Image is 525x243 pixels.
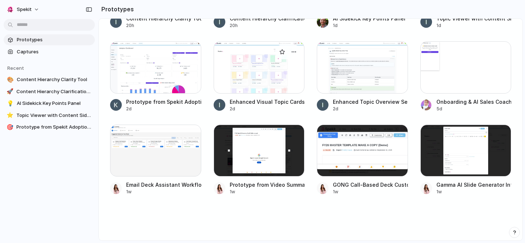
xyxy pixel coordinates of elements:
[333,106,408,112] div: 2d
[4,110,95,121] a: ⭐Topic Viewer with Content Sidepanel
[436,15,512,22] div: Topic Viewer with Content Sidepanel
[110,125,201,195] a: Email Deck Assistant WorkflowEmail Deck Assistant Workflow1w
[126,181,201,189] div: Email Deck Assistant Workflow
[333,189,408,195] div: 1w
[16,124,92,131] span: Prototype from Spekit Adoption Dashboard
[436,22,512,29] div: 1d
[436,98,512,106] div: Onboarding & AI Sales Coaching Tool
[7,76,14,83] div: 🎨
[17,6,32,13] span: Spekit
[420,41,512,112] a: Onboarding & AI Sales Coaching ToolOnboarding & AI Sales Coaching Tool5d
[333,98,408,106] div: Enhanced Topic Overview Section
[110,41,201,112] a: Prototype from Spekit Adoption DashboardPrototype from Spekit Adoption Dashboard2d
[4,74,95,85] a: 🎨Content Hierarchy Clarity Tool
[333,22,405,29] div: 1d
[7,88,13,95] div: 🚀
[16,88,92,95] span: Content Hierarchy Clarification Tool
[17,100,92,107] span: AI Sidekick Key Points Panel
[126,22,201,29] div: 20h
[7,65,24,71] span: Recent
[4,86,95,97] a: 🚀Content Hierarchy Clarification Tool
[230,22,305,29] div: 20h
[17,76,92,83] span: Content Hierarchy Clarity Tool
[17,36,92,43] span: Prototypes
[436,181,512,189] div: Gamma AI Slide Generator Integration
[333,15,405,22] div: AI Sidekick Key Points Panel
[436,189,512,195] div: 1w
[333,181,408,189] div: GONG Call-Based Deck Customizer
[420,125,512,195] a: Gamma AI Slide Generator IntegrationGamma AI Slide Generator Integration1w
[17,48,92,56] span: Captures
[214,125,305,195] a: Prototype from Video SummaryPrototype from Video Summary1w
[317,41,408,112] a: Enhanced Topic Overview SectionEnhanced Topic Overview Section2d
[214,41,305,112] a: Enhanced Visual Topic CardsEnhanced Visual Topic Cards2d
[16,112,92,119] span: Topic Viewer with Content Sidepanel
[4,46,95,57] a: Captures
[230,98,305,106] div: Enhanced Visual Topic Cards
[126,98,201,106] div: Prototype from Spekit Adoption Dashboard
[4,34,95,45] a: Prototypes
[436,106,512,112] div: 5d
[230,181,305,189] div: Prototype from Video Summary
[7,100,14,107] div: 💡
[4,4,43,15] button: Spekit
[230,106,305,112] div: 2d
[317,125,408,195] a: GONG Call-Based Deck CustomizerGONG Call-Based Deck Customizer1w
[7,124,13,131] div: 🎯
[126,189,201,195] div: 1w
[126,15,201,22] div: Content Hierarchy Clarity Tool
[4,98,95,109] a: 💡AI Sidekick Key Points Panel
[230,15,305,22] div: Content Hierarchy Clarification Tool
[126,106,201,112] div: 2d
[7,112,13,119] div: ⭐
[4,122,95,133] a: 🎯Prototype from Spekit Adoption Dashboard
[230,189,305,195] div: 1w
[98,5,134,14] h2: Prototypes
